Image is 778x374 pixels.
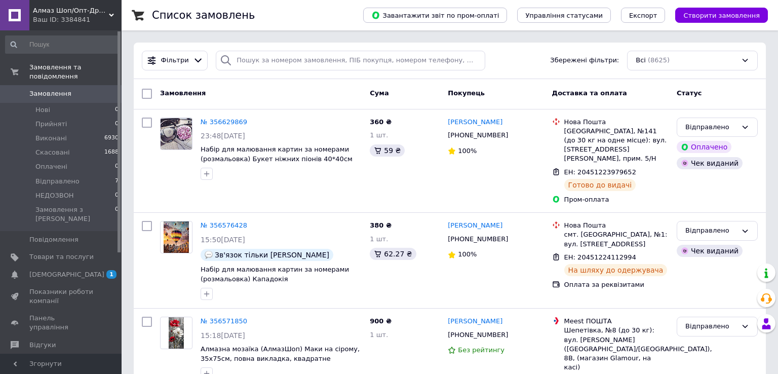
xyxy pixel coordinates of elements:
[164,221,189,253] img: Фото товару
[564,195,669,204] div: Пром-оплата
[665,11,768,19] a: Створити замовлення
[201,331,245,340] span: 15:18[DATE]
[201,317,247,325] a: № 356571850
[115,105,119,115] span: 0
[35,148,70,157] span: Скасовані
[685,226,737,236] div: Відправлено
[161,56,189,65] span: Фільтри
[29,235,79,244] span: Повідомлення
[371,11,499,20] span: Завантажити звіт по пром-оплаті
[370,235,388,243] span: 1 шт.
[458,346,504,354] span: Без рейтингу
[675,8,768,23] button: Створити замовлення
[29,63,122,81] span: Замовлення та повідомлення
[370,118,392,126] span: 360 ₴
[552,89,627,97] span: Доставка та оплата
[33,15,122,24] div: Ваш ID: 3384841
[160,317,192,349] a: Фото товару
[152,9,255,21] h1: Список замовлень
[201,236,245,244] span: 15:50[DATE]
[677,157,743,169] div: Чек виданий
[564,168,636,176] span: ЕН: 20451223979652
[35,191,74,200] span: НЕДОЗВОН
[35,177,80,186] span: Відправлено
[29,270,104,279] span: [DEMOGRAPHIC_DATA]
[685,122,737,133] div: Відправлено
[104,148,119,157] span: 1688
[201,221,247,229] a: № 356576428
[677,245,743,257] div: Чек виданий
[215,251,329,259] span: Зв'язок тільки [PERSON_NAME]
[35,120,67,129] span: Прийняті
[564,326,669,372] div: Шепетівка, №8 (до 30 кг): вул. [PERSON_NAME] ([GEOGRAPHIC_DATA]/[GEOGRAPHIC_DATA]), 8В, (магазин ...
[564,118,669,127] div: Нова Пошта
[115,205,119,223] span: 0
[370,248,416,260] div: 62.27 ₴
[677,89,702,97] span: Статус
[685,321,737,332] div: Відправлено
[5,35,120,54] input: Пошук
[564,317,669,326] div: Meest ПОШТА
[161,118,192,149] img: Фото товару
[201,118,247,126] a: № 356629869
[564,221,669,230] div: Нова Пошта
[458,250,477,258] span: 100%
[115,162,119,171] span: 0
[446,328,510,342] div: [PHONE_NUMBER]
[525,12,603,19] span: Управління статусами
[363,8,507,23] button: Завантажити звіт по пром-оплаті
[35,162,67,171] span: Оплачені
[29,341,56,350] span: Відгуки
[458,147,477,155] span: 100%
[201,266,349,283] a: Набір для малювання картин за номерами (розмальовка) Кападокія
[564,179,636,191] div: Готово до видачі
[446,129,510,142] div: [PHONE_NUMBER]
[550,56,619,65] span: Збережені фільтри:
[115,177,119,186] span: 7
[564,280,669,289] div: Оплата за реквізитами
[35,205,115,223] span: Замовлення з [PERSON_NAME]
[29,89,71,98] span: Замовлення
[621,8,666,23] button: Експорт
[370,317,392,325] span: 900 ₴
[446,233,510,246] div: [PHONE_NUMBER]
[169,317,183,349] img: Фото товару
[104,134,119,143] span: 6930
[370,331,388,339] span: 1 шт.
[636,56,646,65] span: Всі
[29,287,94,306] span: Показники роботи компанії
[29,252,94,261] span: Товари та послуги
[115,191,119,200] span: 0
[201,145,353,163] a: Набір для малювання картин за номерами (розмальовка) Букет ніжних піонів 40*40см
[370,89,388,97] span: Cума
[448,317,502,326] a: [PERSON_NAME]
[683,12,760,19] span: Створити замовлення
[160,221,192,253] a: Фото товару
[448,118,502,127] a: [PERSON_NAME]
[648,56,670,64] span: (8625)
[448,221,502,231] a: [PERSON_NAME]
[33,6,109,15] span: Алмаз Шоп/Опт-Дропшипінг- Роздріб
[448,89,485,97] span: Покупець
[370,221,392,229] span: 380 ₴
[35,134,67,143] span: Виконані
[216,51,485,70] input: Пошук за номером замовлення, ПІБ покупця, номером телефону, Email, номером накладної
[677,141,731,153] div: Оплачено
[205,251,213,259] img: :speech_balloon:
[564,253,636,261] span: ЕН: 20451224112994
[517,8,611,23] button: Управління статусами
[564,264,668,276] div: На шляху до одержувача
[106,270,116,279] span: 1
[201,345,360,371] a: Алмазна мозаїка (АлмазШоп) Маки на сірому, 35х75см, повна викладка, квадратне каміння, без підрам...
[115,120,119,129] span: 0
[564,230,669,248] div: смт. [GEOGRAPHIC_DATA], №1: вул. [STREET_ADDRESS]
[160,118,192,150] a: Фото товару
[35,105,50,115] span: Нові
[564,127,669,164] div: [GEOGRAPHIC_DATA], №141 (до 30 кг на одне місце): вул. [STREET_ADDRESS][PERSON_NAME], прим. 5/Н
[29,314,94,332] span: Панель управління
[370,144,405,157] div: 59 ₴
[629,12,657,19] span: Експорт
